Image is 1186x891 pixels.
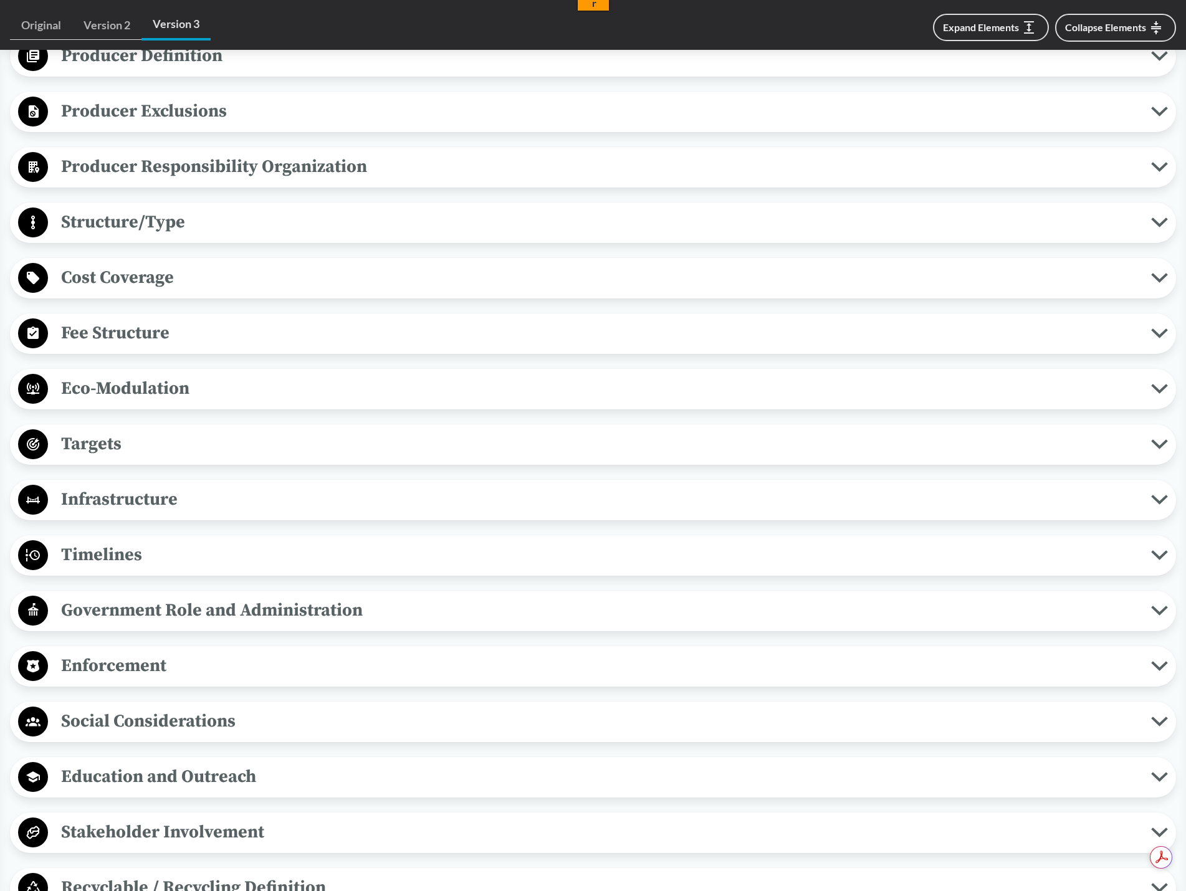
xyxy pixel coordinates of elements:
[48,707,1151,735] span: Social Considerations
[48,818,1151,846] span: Stakeholder Involvement
[14,207,1172,239] button: Structure/Type
[48,763,1151,791] span: Education and Outreach
[14,40,1172,72] button: Producer Definition
[48,541,1151,569] span: Timelines
[14,595,1172,627] button: Government Role and Administration
[72,11,141,40] a: Version 2
[48,596,1151,624] span: Government Role and Administration
[14,484,1172,516] button: Infrastructure
[48,652,1151,680] span: Enforcement
[48,319,1151,347] span: Fee Structure
[14,817,1172,849] button: Stakeholder Involvement
[66,5,166,21] input: ASIN, PO, Alias, + more...
[14,540,1172,571] button: Timelines
[48,208,1151,236] span: Structure/Type
[14,761,1172,793] button: Education and Outreach
[14,373,1172,405] button: Eco-Modulation
[14,318,1172,350] button: Fee Structure
[48,42,1151,70] span: Producer Definition
[48,485,1151,513] span: Infrastructure
[14,429,1172,460] button: Targets
[48,374,1151,403] span: Eco-Modulation
[233,12,254,22] a: Clear
[14,262,1172,294] button: Cost Coverage
[14,151,1172,183] button: Producer Responsibility Organization
[933,14,1049,41] button: Expand Elements
[48,430,1151,458] span: Targets
[48,153,1151,181] span: Producer Responsibility Organization
[10,11,72,40] a: Original
[192,12,213,22] a: View
[48,264,1151,292] span: Cost Coverage
[14,96,1172,128] button: Producer Exclusions
[14,706,1172,738] button: Social Considerations
[48,97,1151,125] span: Producer Exclusions
[141,10,211,40] a: Version 3
[14,650,1172,682] button: Enforcement
[213,12,233,22] a: Copy
[192,3,251,12] input: ASIN
[1055,14,1176,42] button: Collapse Elements
[31,4,46,20] img: emialex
